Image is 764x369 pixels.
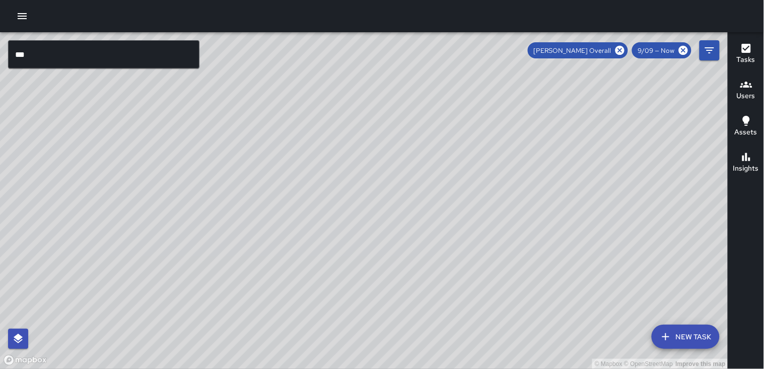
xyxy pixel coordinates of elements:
[728,72,764,109] button: Users
[528,46,617,55] span: [PERSON_NAME] Overall
[735,127,757,138] h6: Assets
[632,42,691,58] div: 9/09 — Now
[632,46,681,55] span: 9/09 — Now
[652,325,720,349] button: New Task
[728,145,764,181] button: Insights
[737,91,755,102] h6: Users
[728,109,764,145] button: Assets
[733,163,759,174] h6: Insights
[528,42,628,58] div: [PERSON_NAME] Overall
[700,40,720,60] button: Filters
[728,36,764,72] button: Tasks
[737,54,755,65] h6: Tasks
